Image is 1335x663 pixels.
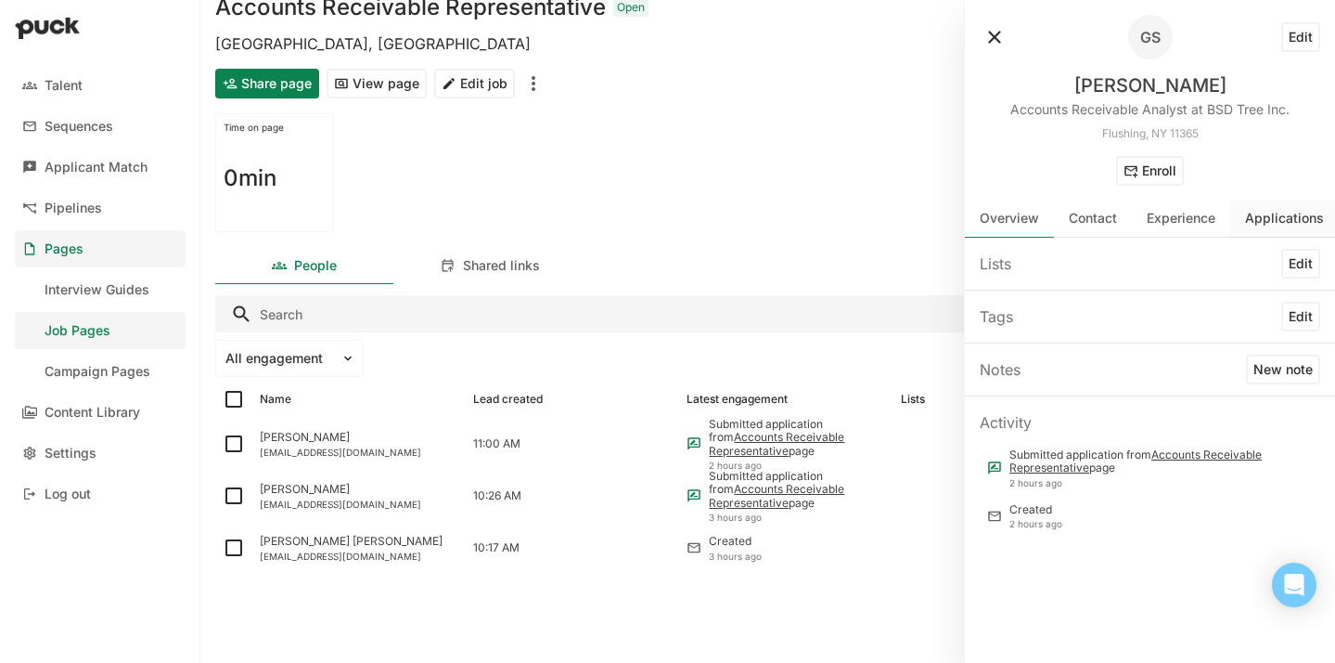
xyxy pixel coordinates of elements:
input: Search [215,295,1320,332]
div: Talent [45,78,83,94]
div: GS [1140,30,1161,45]
div: Submitted application from page [709,418,885,458]
div: Overview [980,211,1039,227]
div: Notes [980,358,1021,381]
a: Settings [15,435,186,472]
div: 10:17 AM [473,541,520,554]
button: Edit [1281,302,1320,331]
div: Campaign Pages [45,364,150,380]
div: [PERSON_NAME] [260,431,458,444]
a: Campaign Pages [15,353,186,390]
a: Talent [15,67,186,104]
div: 2 hours ago [1009,518,1062,529]
button: New note [1246,355,1320,384]
h1: 0min [224,167,276,189]
a: Applicant Match [15,149,186,186]
div: [PERSON_NAME] [PERSON_NAME] [260,535,458,548]
div: 2 hours ago [709,460,885,471]
a: Job Pages [15,312,186,349]
div: Lists [980,253,1011,275]
div: Lists [901,393,925,406]
a: Sequences [15,108,186,145]
div: [GEOGRAPHIC_DATA], [GEOGRAPHIC_DATA] [215,33,1320,54]
div: Created [709,535,762,548]
div: Open Intercom Messenger [1272,563,1316,607]
div: Accounts Receivable Analyst at BSD Tree Inc. [1010,100,1290,119]
a: Content Library [15,394,186,431]
div: Activity [980,411,1032,434]
button: Edit job [434,69,515,98]
a: Accounts Receivable Representative [709,430,844,457]
div: Job Pages [45,323,110,339]
div: Lead created [473,393,543,406]
a: Pipelines [15,189,186,227]
button: More options [522,69,545,98]
div: People [294,258,337,274]
div: 0 - 3 of 3 [215,596,1320,609]
a: Accounts Receivable Representative [1009,448,1262,474]
div: Interview Guides [45,282,149,298]
div: Applicant Match [45,160,148,175]
div: Content Library [45,405,140,421]
div: Applications [1245,211,1324,227]
div: Name [260,393,291,406]
div: Sequences [45,119,113,135]
button: View page [327,69,427,98]
a: Pages [15,230,186,267]
div: Submitted application from page [1009,448,1313,475]
a: Interview Guides [15,271,186,308]
div: 3 hours ago [709,551,762,562]
div: 11:00 AM [473,437,520,450]
button: Enroll [1116,156,1184,186]
div: [EMAIL_ADDRESS][DOMAIN_NAME] [260,551,458,562]
div: [PERSON_NAME] [260,483,458,496]
div: [EMAIL_ADDRESS][DOMAIN_NAME] [260,499,458,510]
button: Edit [1281,249,1320,279]
button: Edit [1281,22,1320,52]
div: Created [1009,503,1062,516]
div: Flushing, NY 11365 [1102,123,1199,141]
div: Time on page [224,122,326,133]
div: Settings [45,446,96,461]
div: [PERSON_NAME] [1074,74,1226,97]
button: Share page [215,69,319,98]
div: Pages [45,241,83,257]
div: Shared links [463,258,540,274]
div: Tags [980,305,1013,328]
div: [EMAIL_ADDRESS][DOMAIN_NAME] [260,447,458,458]
div: Open [617,1,645,14]
div: Contact [1069,211,1117,227]
div: 2 hours ago [1009,477,1313,488]
div: Submitted application from page [709,470,885,510]
div: Latest engagement [687,393,788,406]
div: 3 hours ago [709,512,885,523]
div: Log out [45,487,91,502]
a: Accounts Receivable Representative [709,482,844,509]
div: 10:26 AM [473,489,521,502]
div: Experience [1147,211,1215,227]
div: Pipelines [45,201,102,216]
